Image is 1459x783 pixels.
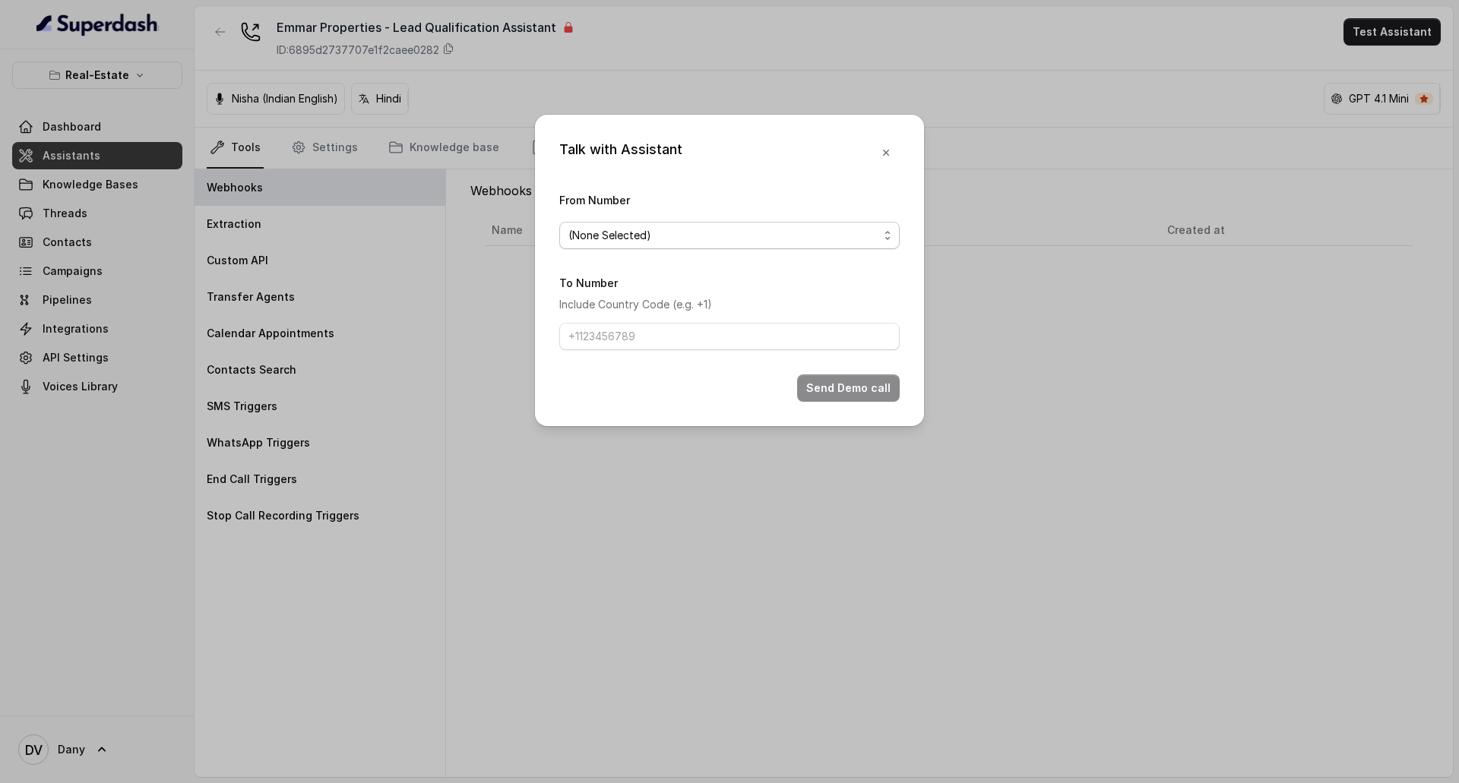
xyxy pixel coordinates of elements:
[559,222,900,249] button: (None Selected)
[559,295,900,314] p: Include Country Code (e.g. +1)
[559,194,630,207] label: From Number
[568,226,878,245] span: (None Selected)
[797,374,900,402] button: Send Demo call
[559,139,682,166] div: Talk with Assistant
[559,276,618,289] label: To Number
[559,323,900,350] input: +1123456789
